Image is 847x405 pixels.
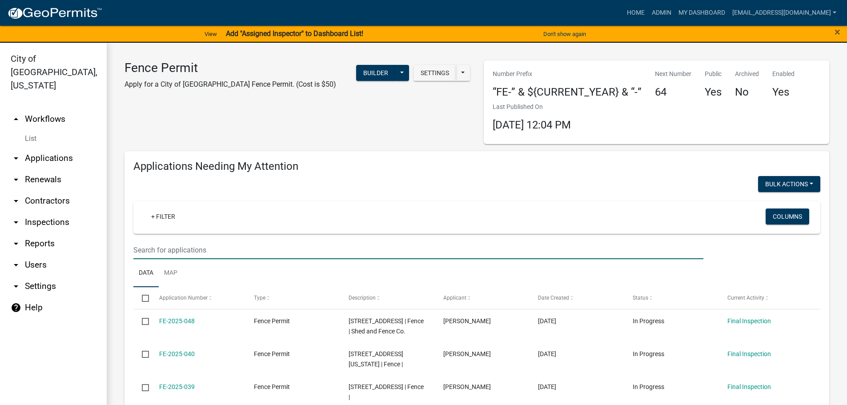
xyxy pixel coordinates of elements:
span: Fence Permit [254,383,290,390]
a: My Dashboard [675,4,729,21]
p: Enabled [772,69,795,79]
button: Don't show again [540,27,590,41]
a: FE-2025-040 [159,350,195,357]
a: FE-2025-048 [159,317,195,325]
h4: Yes [772,86,795,99]
a: + Filter [144,209,182,225]
a: Final Inspection [727,383,771,390]
i: arrow_drop_down [11,238,21,249]
span: × [835,26,840,38]
button: Close [835,27,840,37]
button: Bulk Actions [758,176,820,192]
a: View [201,27,221,41]
span: Fence Permit [254,317,290,325]
a: Map [159,259,183,288]
span: Carla Ann Berg [443,383,491,390]
h4: No [735,86,759,99]
i: arrow_drop_up [11,114,21,124]
button: Builder [356,65,395,81]
span: 924 JEFFERSON ST N | Fence | Shed and Fence Co. [349,317,424,335]
h4: Yes [705,86,722,99]
p: Public [705,69,722,79]
span: In Progress [633,317,664,325]
span: Description [349,295,376,301]
span: 1314 MINNESOTA ST N | Fence | [349,350,403,368]
a: Final Inspection [727,317,771,325]
p: Number Prefix [493,69,642,79]
span: In Progress [633,350,664,357]
span: [DATE] 12:04 PM [493,119,571,131]
a: Data [133,259,159,288]
button: Settings [413,65,456,81]
a: [EMAIL_ADDRESS][DOMAIN_NAME] [729,4,840,21]
span: 05/06/2025 [538,350,556,357]
span: 1721 FRANKLIN ST N | Fence | [349,383,424,401]
datatable-header-cell: Current Activity [719,287,814,309]
datatable-header-cell: Applicant [435,287,530,309]
span: 05/19/2025 [538,317,556,325]
i: arrow_drop_down [11,260,21,270]
strong: Add "Assigned Inspector" to Dashboard List! [226,29,363,38]
input: Search for applications [133,241,703,259]
span: Application Number [159,295,208,301]
button: Columns [766,209,809,225]
i: arrow_drop_down [11,153,21,164]
p: Next Number [655,69,691,79]
datatable-header-cell: Status [624,287,719,309]
h4: 64 [655,86,691,99]
span: Type [254,295,265,301]
a: Final Inspection [727,350,771,357]
datatable-header-cell: Application Number [150,287,245,309]
i: help [11,302,21,313]
h4: Applications Needing My Attention [133,160,820,173]
a: FE-2025-039 [159,383,195,390]
a: Home [623,4,648,21]
i: arrow_drop_down [11,196,21,206]
i: arrow_drop_down [11,174,21,185]
span: Sara Watson [443,350,491,357]
i: arrow_drop_down [11,217,21,228]
span: Current Activity [727,295,764,301]
p: Archived [735,69,759,79]
h3: Fence Permit [124,60,336,76]
span: Applicant [443,295,466,301]
datatable-header-cell: Select [133,287,150,309]
span: Kelsie Simon [443,317,491,325]
h4: “FE-” & ${CURRENT_YEAR} & “-” [493,86,642,99]
span: Date Created [538,295,569,301]
a: Admin [648,4,675,21]
span: 04/30/2025 [538,383,556,390]
span: Status [633,295,648,301]
datatable-header-cell: Date Created [530,287,624,309]
p: Last Published On [493,102,571,112]
datatable-header-cell: Description [340,287,435,309]
datatable-header-cell: Type [245,287,340,309]
i: arrow_drop_down [11,281,21,292]
span: In Progress [633,383,664,390]
span: Fence Permit [254,350,290,357]
p: Apply for a City of [GEOGRAPHIC_DATA] Fence Permit. (Cost is $50) [124,79,336,90]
